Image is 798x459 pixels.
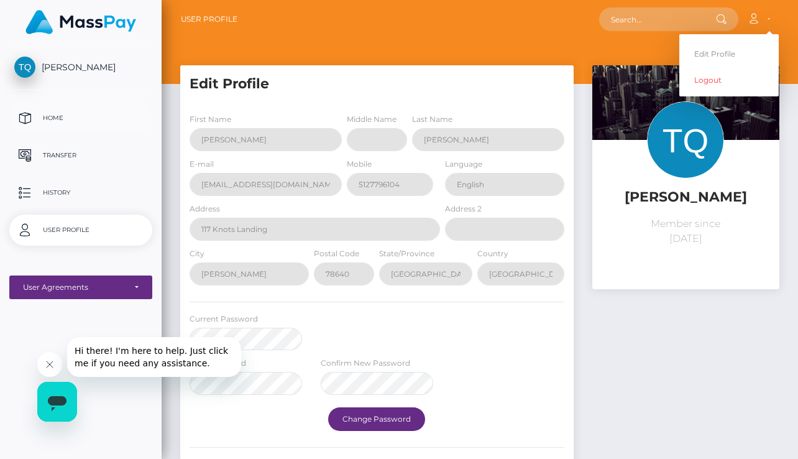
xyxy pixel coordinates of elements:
span: [PERSON_NAME] [9,62,152,73]
a: History [9,177,152,208]
label: First Name [190,114,231,125]
iframe: Button to launch messaging window [37,382,77,422]
label: Confirm New Password [321,358,410,369]
label: Language [445,159,482,170]
p: Transfer [14,146,147,165]
label: Address [190,203,220,215]
h5: [PERSON_NAME] [602,188,770,207]
div: User Agreements [23,282,125,292]
p: Member since [DATE] [602,216,770,246]
label: Last Name [412,114,452,125]
p: User Profile [14,221,147,239]
iframe: Close message [37,352,62,377]
a: User Profile [9,215,152,246]
iframe: Message from company [67,337,241,377]
img: MassPay [25,10,136,34]
label: Current Password [190,313,258,325]
button: Change Password [328,407,425,431]
label: Address 2 [445,203,482,215]
button: User Agreements [9,276,152,299]
a: Edit Profile [679,42,779,65]
input: Search... [599,7,716,31]
label: Postal Code [314,248,359,259]
label: Mobile [347,159,372,170]
a: Logout [679,68,779,91]
label: E-mail [190,159,214,170]
a: User Profile [181,6,237,32]
a: Home [9,103,152,134]
label: City [190,248,204,259]
label: Country [477,248,508,259]
label: State/Province [379,248,434,259]
a: Transfer [9,140,152,171]
h5: Edit Profile [190,75,564,94]
img: ... [592,65,779,190]
p: History [14,183,147,202]
p: Home [14,109,147,127]
label: Middle Name [347,114,397,125]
